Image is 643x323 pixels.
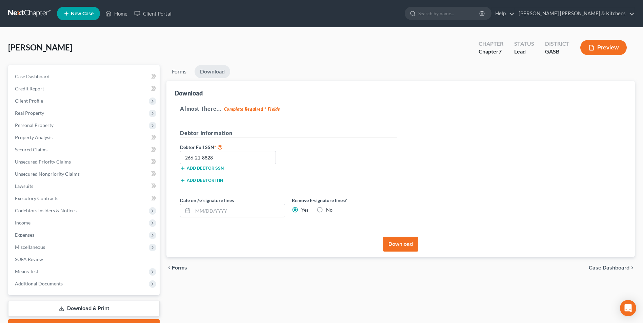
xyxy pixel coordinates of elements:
label: No [326,207,333,213]
button: chevron_left Forms [166,265,196,271]
span: Credit Report [15,86,44,91]
div: Chapter [479,40,503,48]
button: Preview [580,40,627,55]
a: Unsecured Priority Claims [9,156,160,168]
i: chevron_right [629,265,635,271]
a: Lawsuits [9,180,160,192]
span: Income [15,220,31,225]
h5: Almost There... [180,105,621,113]
span: Means Test [15,268,38,274]
a: Unsecured Nonpriority Claims [9,168,160,180]
a: Property Analysis [9,131,160,144]
a: Home [102,7,131,20]
span: Client Profile [15,98,43,104]
button: Add debtor ITIN [180,178,223,183]
a: SOFA Review [9,253,160,265]
a: Secured Claims [9,144,160,156]
label: Yes [301,207,308,213]
span: Secured Claims [15,147,47,152]
strong: Complete Required * Fields [224,106,280,112]
a: Client Portal [131,7,175,20]
div: Status [514,40,534,48]
span: Expenses [15,232,34,238]
div: GASB [545,48,569,56]
i: chevron_left [166,265,172,271]
label: Date on /s/ signature lines [180,197,234,204]
span: SOFA Review [15,256,43,262]
span: Forms [172,265,187,271]
span: Executory Contracts [15,195,58,201]
span: Lawsuits [15,183,33,189]
span: Case Dashboard [589,265,629,271]
span: Real Property [15,110,44,116]
span: Case Dashboard [15,73,49,79]
div: District [545,40,569,48]
a: Download & Print [8,301,160,317]
a: [PERSON_NAME] [PERSON_NAME] & Kitchens [515,7,635,20]
a: Forms [166,65,192,78]
span: Codebtors Insiders & Notices [15,208,77,213]
span: Additional Documents [15,281,63,286]
div: Chapter [479,48,503,56]
span: Unsecured Nonpriority Claims [15,171,80,177]
a: Case Dashboard [9,70,160,83]
input: XXX-XX-XXXX [180,151,276,165]
span: [PERSON_NAME] [8,42,72,52]
input: Search by name... [418,7,480,20]
button: Add debtor SSN [180,166,224,171]
div: Open Intercom Messenger [620,300,636,316]
span: 7 [499,48,502,55]
a: Credit Report [9,83,160,95]
a: Executory Contracts [9,192,160,204]
span: Property Analysis [15,134,53,140]
a: Download [195,65,230,78]
h5: Debtor Information [180,129,397,137]
label: Remove E-signature lines? [292,197,397,204]
a: Case Dashboard chevron_right [589,265,635,271]
input: MM/DD/YYYY [193,204,285,217]
div: Download [175,89,203,97]
a: Help [492,7,515,20]
div: Lead [514,48,534,56]
label: Debtor Full SSN [177,143,288,151]
span: Personal Property [15,122,54,128]
span: New Case [71,11,94,16]
button: Download [383,237,418,252]
span: Miscellaneous [15,244,45,250]
span: Unsecured Priority Claims [15,159,71,165]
